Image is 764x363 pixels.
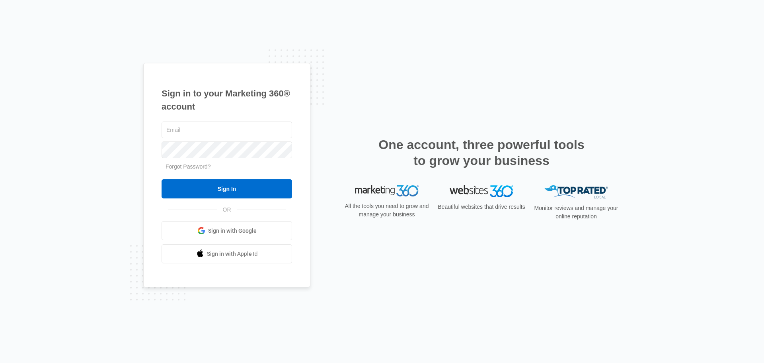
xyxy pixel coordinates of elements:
[217,206,237,214] span: OR
[544,185,608,198] img: Top Rated Local
[162,87,292,113] h1: Sign in to your Marketing 360® account
[162,221,292,240] a: Sign in with Google
[342,202,431,219] p: All the tools you need to grow and manage your business
[162,122,292,138] input: Email
[437,203,526,211] p: Beautiful websites that drive results
[376,137,587,169] h2: One account, three powerful tools to grow your business
[532,204,621,221] p: Monitor reviews and manage your online reputation
[166,163,211,170] a: Forgot Password?
[208,227,257,235] span: Sign in with Google
[450,185,513,197] img: Websites 360
[162,179,292,198] input: Sign In
[162,244,292,263] a: Sign in with Apple Id
[207,250,258,258] span: Sign in with Apple Id
[355,185,419,196] img: Marketing 360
